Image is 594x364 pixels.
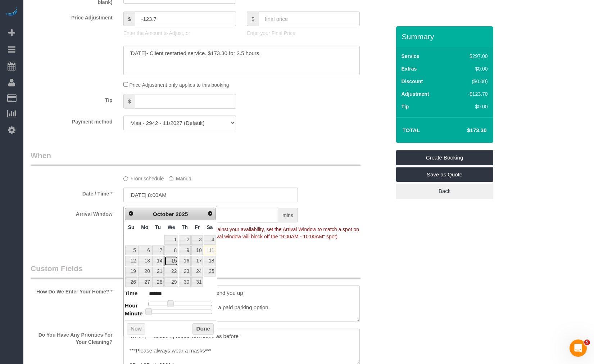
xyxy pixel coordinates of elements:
[123,226,359,239] span: To make this booking count against your availability, set the Arrival Window to match a spot on y...
[164,256,178,266] a: 15
[191,267,203,277] a: 24
[25,188,118,197] label: Date / Time *
[164,267,178,277] a: 22
[125,289,138,298] dt: Time
[169,176,173,181] input: Manual
[141,224,148,230] span: Monday
[25,12,118,21] label: Price Adjustment
[164,235,178,245] a: 1
[152,277,164,287] a: 28
[138,277,151,287] a: 27
[453,65,488,72] div: $0.00
[584,340,590,345] span: 5
[396,167,493,182] a: Save as Quote
[123,188,298,202] input: MM/DD/YYYY HH:MM
[164,246,178,255] a: 8
[153,211,174,217] span: October
[207,224,213,230] span: Saturday
[25,286,118,295] label: How Do We Enter Your Home? *
[126,209,136,219] a: Prev
[402,90,429,98] label: Adjustment
[403,127,420,133] strong: Total
[204,235,216,245] a: 4
[152,246,164,255] a: 7
[164,277,178,287] a: 29
[195,224,200,230] span: Friday
[128,211,134,216] span: Prev
[192,323,214,335] button: Done
[453,78,488,85] div: ($0.00)
[453,103,488,110] div: $0.00
[25,329,118,346] label: Do You Have Any Priorities For Your Cleaning?
[123,30,236,37] p: Enter the Amount to Adjust, or
[205,209,215,219] a: Next
[123,12,135,26] span: $
[179,256,191,266] a: 16
[25,116,118,125] label: Payment method
[138,256,151,266] a: 13
[125,302,138,311] dt: Hour
[179,267,191,277] a: 23
[138,246,151,255] a: 6
[31,150,361,166] legend: When
[204,246,216,255] a: 11
[396,184,493,199] a: Back
[123,94,135,109] span: $
[207,211,213,216] span: Next
[127,323,145,335] button: Now
[402,78,423,85] label: Discount
[152,256,164,266] a: 14
[168,224,175,230] span: Wednesday
[125,256,137,266] a: 12
[453,53,488,60] div: $297.00
[179,246,191,255] a: 9
[138,267,151,277] a: 20
[247,30,360,37] p: Enter your Final Price
[179,277,191,287] a: 30
[191,246,203,255] a: 10
[179,235,191,245] a: 2
[25,94,118,104] label: Tip
[4,7,19,17] img: Automaid Logo
[125,246,137,255] a: 5
[129,82,229,88] span: Price Adjustment only applies to this booking
[169,172,192,182] label: Manual
[453,90,488,98] div: -$123.70
[402,103,409,110] label: Tip
[128,224,135,230] span: Sunday
[204,256,216,266] a: 18
[191,277,203,287] a: 31
[259,12,360,26] input: final price
[570,340,587,357] iframe: Intercom live chat
[155,224,161,230] span: Tuesday
[278,208,298,223] span: mins
[31,263,361,279] legend: Custom Fields
[402,65,417,72] label: Extras
[25,208,118,217] label: Arrival Window
[445,127,486,134] h4: $173.30
[125,277,137,287] a: 26
[402,32,490,41] h3: Summary
[125,267,137,277] a: 19
[191,235,203,245] a: 3
[176,211,188,217] span: 2025
[152,267,164,277] a: 21
[204,267,216,277] a: 25
[123,176,128,181] input: From schedule
[182,224,188,230] span: Thursday
[125,310,143,319] dt: Minute
[123,172,164,182] label: From schedule
[402,53,420,60] label: Service
[191,256,203,266] a: 17
[396,150,493,165] a: Create Booking
[247,12,259,26] span: $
